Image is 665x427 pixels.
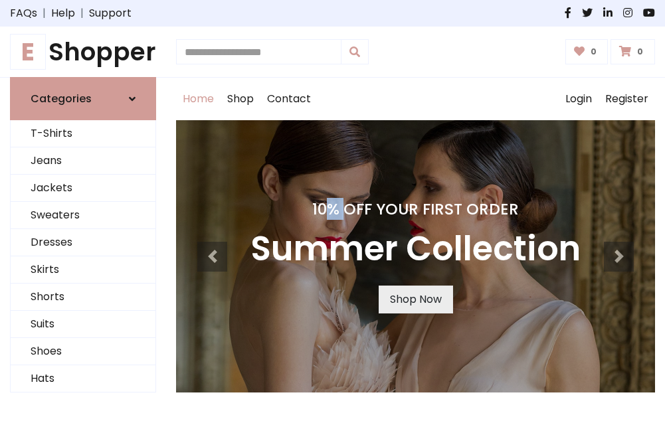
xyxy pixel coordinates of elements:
a: Home [176,78,221,120]
h3: Summer Collection [250,229,581,270]
a: Help [51,5,75,21]
a: Suits [11,311,155,338]
a: Dresses [11,229,155,256]
a: Jackets [11,175,155,202]
a: Register [599,78,655,120]
h4: 10% Off Your First Order [250,200,581,218]
a: 0 [611,39,655,64]
a: Shop [221,78,260,120]
a: 0 [565,39,609,64]
h1: Shopper [10,37,156,66]
a: Login [559,78,599,120]
span: | [37,5,51,21]
a: T-Shirts [11,120,155,147]
a: Support [89,5,132,21]
a: Jeans [11,147,155,175]
a: Categories [10,77,156,120]
a: FAQs [10,5,37,21]
span: 0 [634,46,646,58]
a: Shorts [11,284,155,311]
a: Hats [11,365,155,392]
a: Contact [260,78,318,120]
span: | [75,5,89,21]
a: EShopper [10,37,156,66]
a: Sweaters [11,202,155,229]
span: E [10,34,46,70]
h6: Categories [31,92,92,105]
span: 0 [587,46,600,58]
a: Skirts [11,256,155,284]
a: Shoes [11,338,155,365]
a: Shop Now [379,286,453,313]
